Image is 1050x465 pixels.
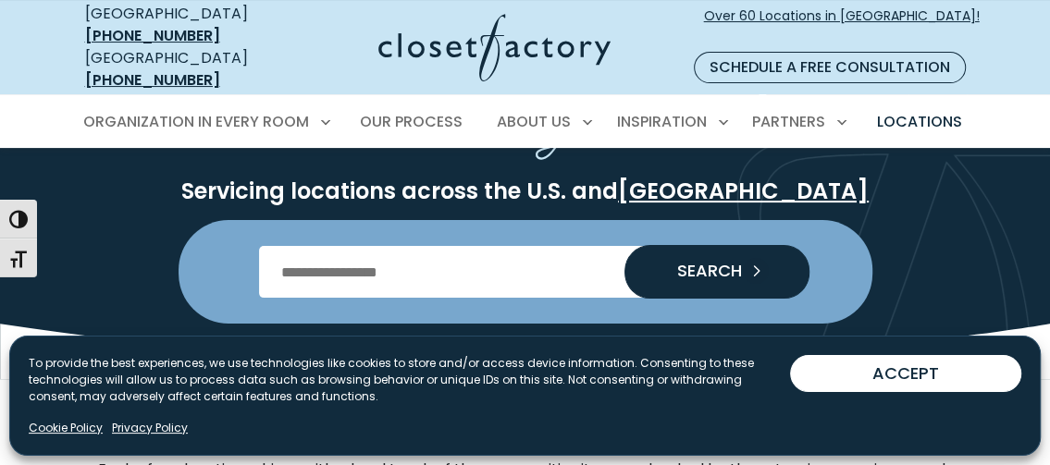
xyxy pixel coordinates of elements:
[876,111,961,132] span: Locations
[98,177,953,205] p: Servicing locations across the U.S. and
[497,111,571,132] span: About Us
[259,246,791,298] input: Enter Postal Code
[624,245,809,299] button: Search our Nationwide Locations
[618,176,869,206] a: [GEOGRAPHIC_DATA]
[704,6,980,45] span: Over 60 Locations in [GEOGRAPHIC_DATA]!
[85,25,220,46] a: [PHONE_NUMBER]
[360,111,463,132] span: Our Process
[694,52,966,83] a: Schedule a Free Consultation
[112,420,188,436] a: Privacy Policy
[617,111,707,132] span: Inspiration
[85,69,220,91] a: [PHONE_NUMBER]
[790,355,1021,392] button: ACCEPT
[83,111,309,132] span: Organization in Every Room
[85,47,287,92] div: [GEOGRAPHIC_DATA]
[378,14,611,81] img: Closet Factory Logo
[29,420,103,436] a: Cookie Policy
[662,263,742,279] span: SEARCH
[752,111,825,132] span: Partners
[29,355,790,405] p: To provide the best experiences, we use technologies like cookies to store and/or access device i...
[85,3,287,47] div: [GEOGRAPHIC_DATA]
[70,96,981,148] nav: Primary Menu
